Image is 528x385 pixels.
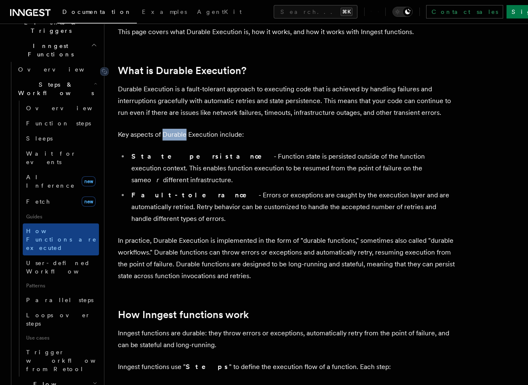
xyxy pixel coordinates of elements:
li: - Errors or exceptions are caught by the execution layer and are automatically retried. Retry beh... [129,189,455,225]
a: Sleeps [23,131,99,146]
a: Overview [23,101,99,116]
li: - Function state is persisted outside of the function execution context. This enables function ex... [129,151,455,186]
strong: Fault-tolerance [131,191,259,199]
p: Durable Execution is a fault-tolerant approach to executing code that is achieved by handling fai... [118,83,455,119]
a: Loops over steps [23,308,99,331]
span: Use cases [23,331,99,345]
em: or [147,176,163,184]
a: Contact sales [426,5,503,19]
span: How Functions are executed [26,228,97,251]
button: Events & Triggers [7,15,99,38]
button: Toggle dark mode [392,7,413,17]
span: Documentation [62,8,132,15]
button: Search...⌘K [274,5,357,19]
span: Examples [142,8,187,15]
p: Inngest functions use " " to define the execution flow of a function. Each step: [118,361,455,373]
span: Trigger workflows from Retool [26,349,119,372]
button: Inngest Functions [7,38,99,62]
span: AgentKit [197,8,242,15]
p: This page covers what Durable Execution is, how it works, and how it works with Inngest functions. [118,26,455,38]
a: Documentation [57,3,137,24]
span: User-defined Workflows [26,260,102,275]
kbd: ⌘K [341,8,352,16]
a: Parallel steps [23,292,99,308]
span: Steps & Workflows [15,80,94,97]
span: new [82,196,96,207]
span: Events & Triggers [7,18,92,35]
a: AI Inferencenew [23,170,99,193]
span: Fetch [26,198,51,205]
p: Inngest functions are durable: they throw errors or exceptions, automatically retry from the poin... [118,327,455,351]
a: Fetchnew [23,193,99,210]
p: In practice, Durable Execution is implemented in the form of "durable functions," sometimes also ... [118,235,455,282]
span: new [82,176,96,186]
a: Wait for events [23,146,99,170]
p: Key aspects of Durable Execution include: [118,129,455,141]
a: How Functions are executed [23,223,99,255]
span: Overview [26,105,113,112]
a: Examples [137,3,192,23]
span: Parallel steps [26,297,93,303]
a: How Inngest functions work [118,309,249,321]
a: Function steps [23,116,99,131]
strong: State persistance [131,152,274,160]
a: AgentKit [192,3,247,23]
span: Loops over steps [26,312,91,327]
span: Guides [23,210,99,223]
a: Overview [15,62,99,77]
div: Steps & Workflows [15,101,99,377]
span: AI Inference [26,174,75,189]
a: Trigger workflows from Retool [23,345,99,377]
strong: Steps [186,363,229,371]
span: Inngest Functions [7,42,91,58]
span: Function steps [26,120,91,127]
span: Overview [18,66,105,73]
span: Patterns [23,279,99,292]
a: User-defined Workflows [23,255,99,279]
a: What is Durable Execution? [118,65,246,77]
span: Wait for events [26,150,76,165]
button: Steps & Workflows [15,77,99,101]
span: Sleeps [26,135,53,142]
